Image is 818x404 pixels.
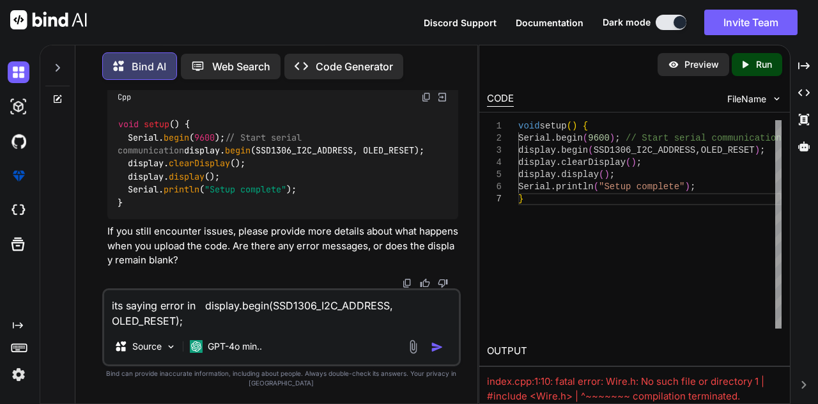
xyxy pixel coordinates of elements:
img: attachment [406,339,421,354]
span: clearDisplay [562,157,626,167]
p: If you still encounter issues, please provide more details about what happens when you upload the... [107,224,459,268]
div: 4 [487,157,502,169]
img: GPT-4o mini [190,340,203,353]
img: Pick Models [166,341,176,352]
img: darkAi-studio [8,96,29,118]
span: . [556,157,561,167]
div: 7 [487,193,502,205]
p: Code Generator [316,59,393,74]
img: cloudideIcon [8,199,29,221]
span: } [518,194,523,204]
img: copy [421,92,431,102]
div: index.cpp:1:10: fatal error: Wire.h: No such file or directory 1 | #include <Wire.h> | ^~~~~~~~ c... [487,375,782,403]
span: println [556,182,594,192]
span: Cpp [118,92,131,102]
span: println [164,183,199,195]
div: 2 [487,132,502,144]
span: ) [610,133,615,143]
span: Dark mode [603,16,651,29]
span: ; [760,145,766,155]
span: begin [164,132,189,143]
span: . [551,182,556,192]
span: ( [589,145,594,155]
img: premium [8,165,29,187]
img: Bind AI [10,10,87,29]
span: FileName [727,93,766,105]
span: display [562,169,599,180]
code: { Serial. ( ); display. (SSD1306_I2C_ADDRESS, OLED_RESET); display. (); display. (); Serial. ( ); } [118,118,424,209]
span: 9600 [194,132,215,143]
span: ) [572,121,577,131]
span: display [518,145,556,155]
span: begin [562,145,589,155]
div: CODE [487,91,514,107]
div: 6 [487,181,502,193]
span: ( [626,157,631,167]
span: . [551,133,556,143]
button: Invite Team [704,10,798,35]
span: { [583,121,588,131]
span: display [518,157,556,167]
span: "Setup complete" [204,183,286,195]
span: ; [637,157,642,167]
span: ; [690,182,695,192]
span: ( [567,121,572,131]
span: // Start serial communication [118,132,307,156]
span: clearDisplay [169,158,230,169]
span: "Setup complete" [599,182,684,192]
div: 3 [487,144,502,157]
p: Preview [684,58,719,71]
p: Web Search [212,59,270,74]
span: begin [225,144,251,156]
button: Discord Support [424,16,497,29]
img: chevron down [771,93,782,104]
span: ( [599,169,604,180]
p: Source [132,340,162,353]
span: Serial [518,182,550,192]
p: Run [756,58,772,71]
img: darkChat [8,61,29,83]
span: SSD1306_I2C_ADDRESS [594,145,696,155]
h2: OUTPUT [479,336,789,366]
div: 5 [487,169,502,181]
img: Open in Browser [436,91,448,103]
img: githubDark [8,130,29,152]
span: display [169,171,204,182]
span: setup [144,119,169,130]
img: preview [668,59,679,70]
p: Bind AI [132,59,166,74]
span: Serial [518,133,550,143]
img: icon [431,341,444,353]
span: ) [755,145,760,155]
span: ) [685,182,690,192]
span: Discord Support [424,17,497,28]
p: Bind can provide inaccurate information, including about people. Always double-check its answers.... [102,369,461,388]
p: GPT-4o min.. [208,340,262,353]
span: 9600 [589,133,610,143]
img: copy [402,278,412,288]
span: begin [556,133,583,143]
span: Documentation [516,17,583,28]
button: Documentation [516,16,583,29]
img: settings [8,364,29,385]
span: ) [631,157,637,167]
span: display [518,169,556,180]
span: () [169,119,180,130]
div: 1 [487,120,502,132]
span: . [556,145,561,155]
span: setup [540,121,567,131]
span: ; [615,133,621,143]
span: OLED_RESET [701,145,755,155]
textarea: its saying error in display.begin(SSD1306_I2C_ADDRESS, OLED_RESET); [104,290,459,329]
span: , [696,145,701,155]
img: like [420,278,430,288]
span: void [118,119,139,130]
img: dislike [438,278,448,288]
span: ( [583,133,588,143]
span: ; [610,169,615,180]
span: ( [594,182,599,192]
span: // Start serial communication [626,133,782,143]
span: . [556,169,561,180]
span: ) [605,169,610,180]
span: void [518,121,540,131]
